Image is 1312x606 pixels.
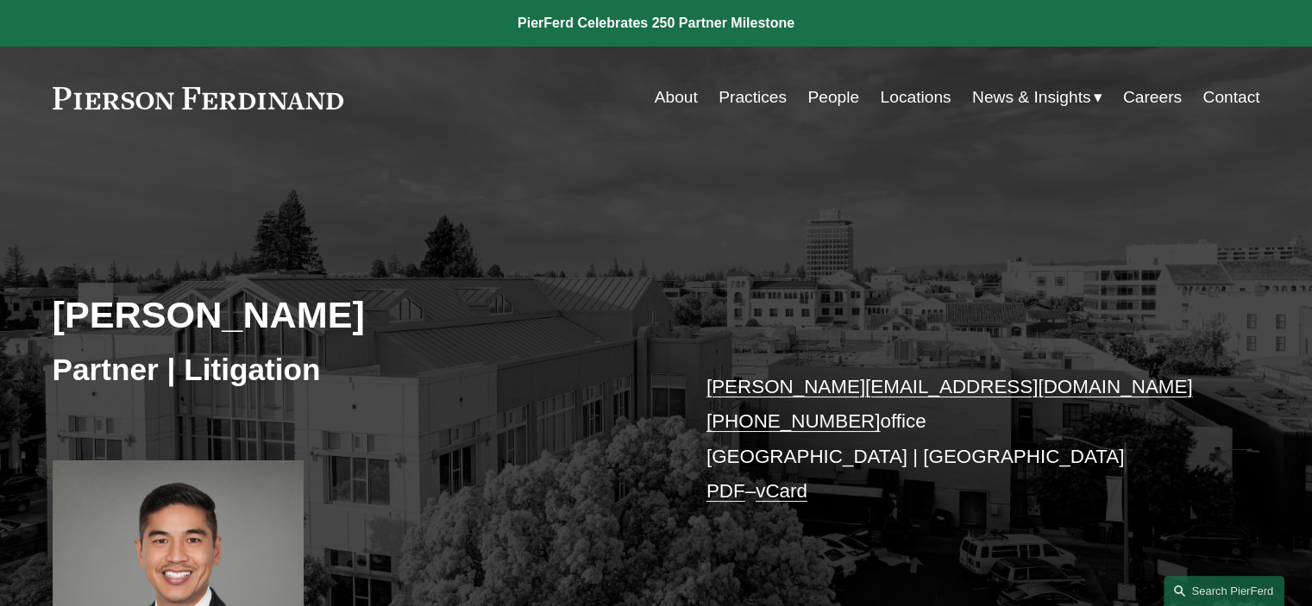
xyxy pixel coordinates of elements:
[53,351,656,389] h3: Partner | Litigation
[756,480,807,502] a: vCard
[1202,81,1259,114] a: Contact
[1164,576,1284,606] a: Search this site
[706,376,1193,397] a: [PERSON_NAME][EMAIL_ADDRESS][DOMAIN_NAME]
[972,81,1102,114] a: folder dropdown
[706,410,881,432] a: [PHONE_NUMBER]
[706,370,1209,509] p: office [GEOGRAPHIC_DATA] | [GEOGRAPHIC_DATA] –
[880,81,951,114] a: Locations
[972,83,1091,113] span: News & Insights
[655,81,698,114] a: About
[719,81,787,114] a: Practices
[706,480,745,502] a: PDF
[53,292,656,337] h2: [PERSON_NAME]
[1123,81,1182,114] a: Careers
[807,81,859,114] a: People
